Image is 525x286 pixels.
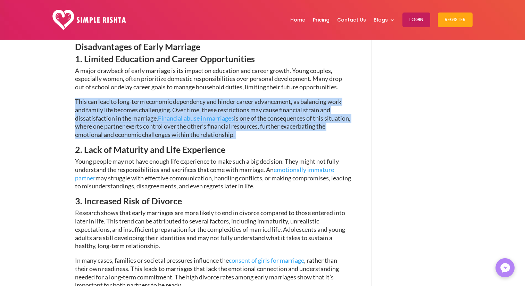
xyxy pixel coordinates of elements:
a: Pricing [313,2,330,38]
a: Blogs [374,2,395,38]
a: Financial abuse in marriages [158,114,234,122]
span: is one of the consequences of this situation, where one partner exerts control over the other’s f... [75,114,350,139]
span: 1. Limited Education and Career Opportunities [75,54,255,64]
a: Login [402,2,430,38]
button: Register [438,13,473,27]
span: 2. Lack of Maturity and Life Experience [75,144,225,155]
span: Research shows that early marriages are more likely to end in divorce compared to those entered i... [75,209,345,250]
a: Register [438,2,473,38]
a: emotionally immature partner [75,166,334,182]
a: Contact Us [337,2,366,38]
a: Home [290,2,305,38]
span: This can lead to long-term economic dependency and hinder career advancement, as balancing work a... [75,98,341,122]
span: A major drawback of early marriage is its impact on education and career growth. Young couples, e... [75,67,342,91]
a: consent of girls for marriage [229,256,304,264]
span: Disadvantages of Early Marriage [75,41,200,52]
span: may struggle with effective communication, handling conflicts, or making compromises, leading to ... [75,174,351,190]
span: In many cases, families or societal pressures influence the [75,256,229,264]
button: Login [402,13,430,27]
span: Young people may not have enough life experience to make such a big decision. They might not full... [75,157,339,173]
span: 3. Increased Risk of Divorce [75,196,182,206]
img: Messenger [498,261,512,275]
